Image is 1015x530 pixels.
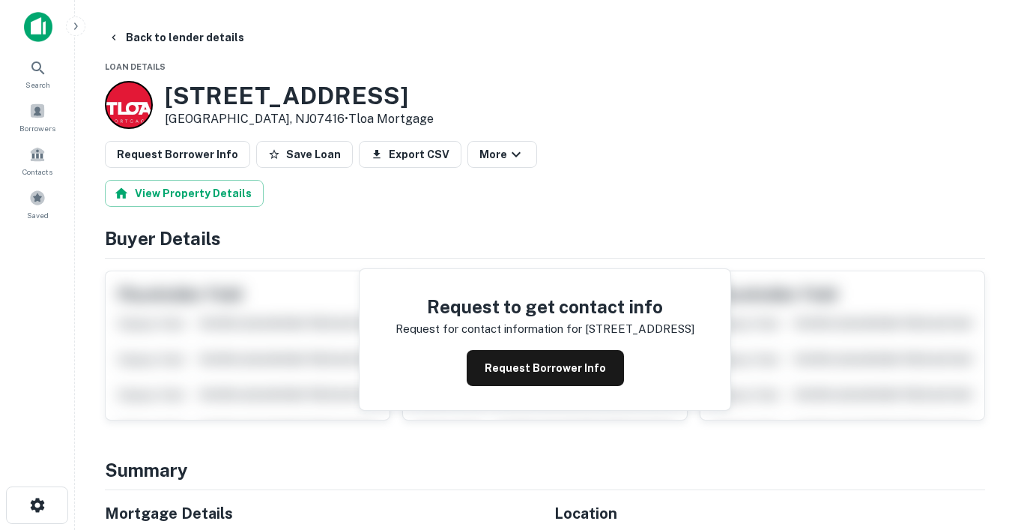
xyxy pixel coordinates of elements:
[27,209,49,221] span: Saved
[105,180,264,207] button: View Property Details
[25,79,50,91] span: Search
[105,457,985,484] h4: Summary
[348,112,434,126] a: Tloa Mortgage
[105,225,985,252] h4: Buyer Details
[24,12,52,42] img: capitalize-icon.png
[165,82,434,110] h3: [STREET_ADDRESS]
[22,166,52,178] span: Contacts
[102,24,250,51] button: Back to lender details
[467,350,624,386] button: Request Borrower Info
[359,141,461,168] button: Export CSV
[396,320,582,338] p: Request for contact information for
[105,141,250,168] button: Request Borrower Info
[105,502,536,525] h5: Mortgage Details
[4,53,70,94] a: Search
[19,122,55,134] span: Borrowers
[4,97,70,137] a: Borrowers
[554,502,986,525] h5: Location
[256,141,353,168] button: Save Loan
[4,140,70,181] a: Contacts
[4,184,70,224] a: Saved
[396,293,694,320] h4: Request to get contact info
[467,141,537,168] button: More
[165,110,434,128] p: [GEOGRAPHIC_DATA], NJ07416 •
[105,62,166,71] span: Loan Details
[940,410,1015,482] iframe: Chat Widget
[585,320,694,338] p: [STREET_ADDRESS]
